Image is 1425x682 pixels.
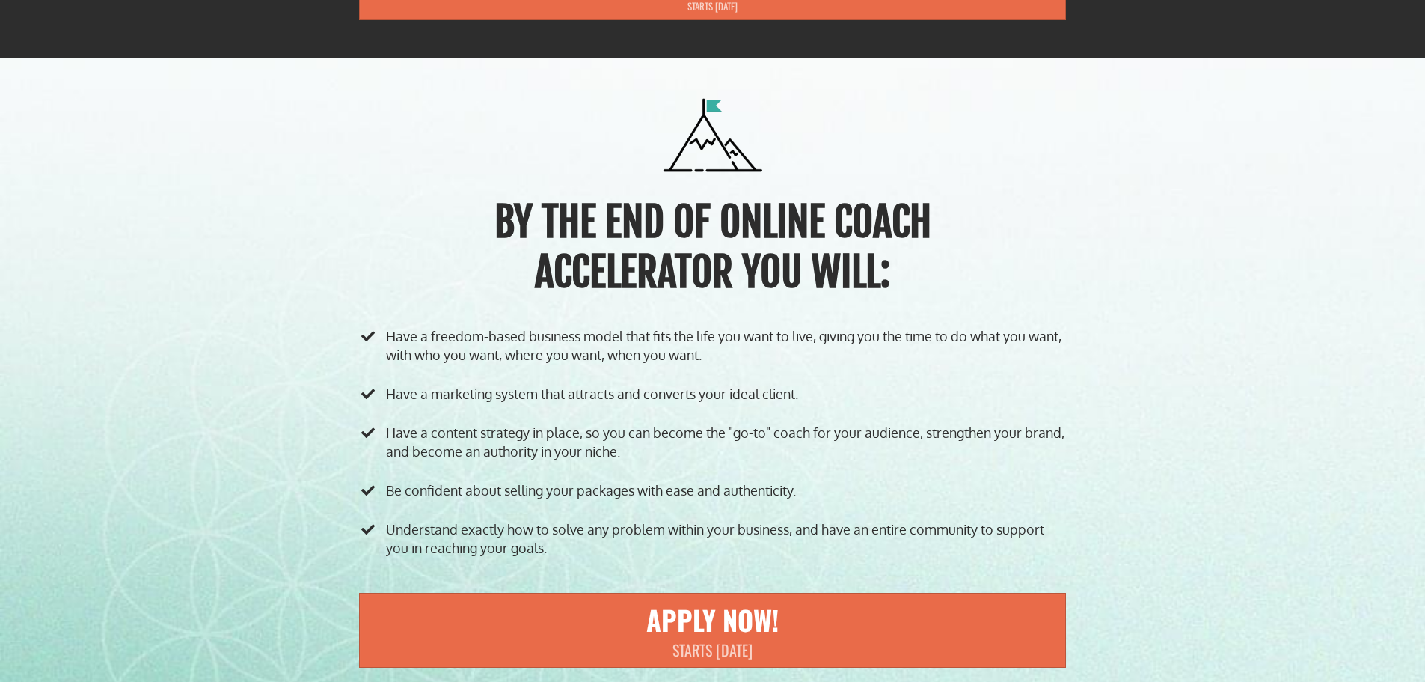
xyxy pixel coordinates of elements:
[359,327,1066,370] li: ​Have a freedom-based business model that fits the life you want to live, giving you the time to ...
[359,424,1066,466] li: ​Have a content strategy in place, so you can become the "go-to" coach for your audience, strengt...
[379,639,1046,661] span: STARTS [DATE]
[359,481,1066,505] li: ​Be confident about selling your packages with ease and authenticity.
[359,593,1066,668] a: APPLY NOW! STARTS [DATE]
[639,600,786,639] span: APPLY NOW!
[494,197,931,297] b: By the end of Online Coach Accelerator you will:
[359,520,1066,563] li: ​Understand exactly how to solve any problem within your business, and have an entire community t...
[359,385,1066,409] li: ​Have a marketing system that attracts and converts your ideal client.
